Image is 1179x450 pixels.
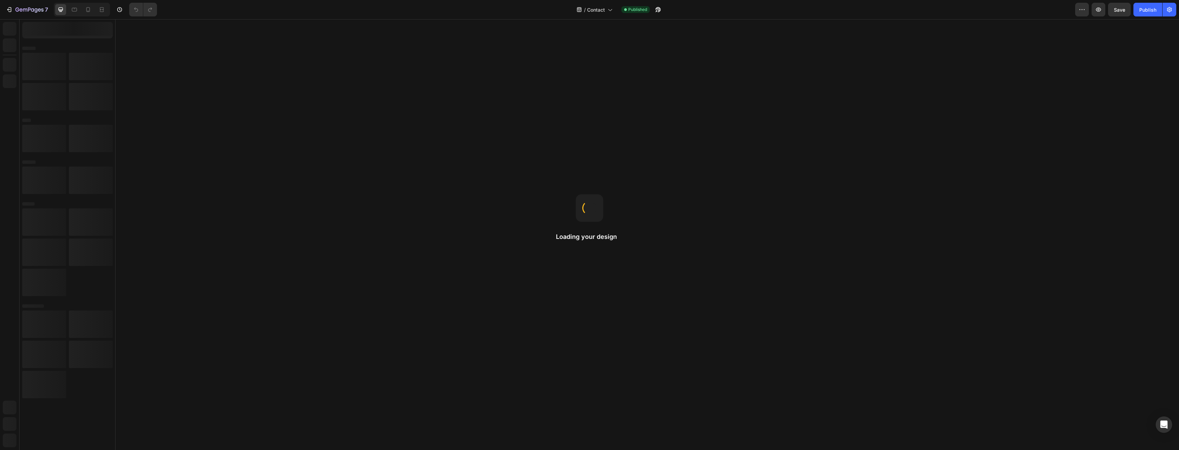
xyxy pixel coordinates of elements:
[587,6,605,13] span: Contact
[3,3,51,16] button: 7
[1114,7,1125,13] span: Save
[1156,416,1172,433] div: Open Intercom Messenger
[129,3,157,16] div: Undo/Redo
[628,7,647,13] span: Published
[556,233,623,241] h2: Loading your design
[584,6,586,13] span: /
[1108,3,1131,16] button: Save
[1133,3,1162,16] button: Publish
[1139,6,1156,13] div: Publish
[45,5,48,14] p: 7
